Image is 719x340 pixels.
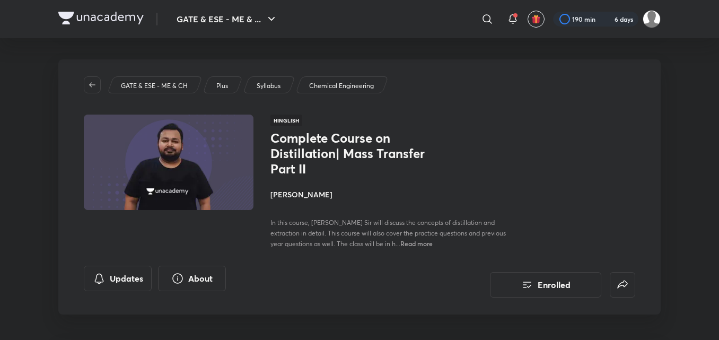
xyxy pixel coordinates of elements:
p: Syllabus [257,81,280,91]
a: Plus [215,81,230,91]
p: Chemical Engineering [309,81,374,91]
a: Company Logo [58,12,144,27]
p: Plus [216,81,228,91]
button: Updates [84,266,152,291]
button: GATE & ESE - ME & ... [170,8,284,30]
a: Syllabus [255,81,283,91]
img: avatar [531,14,541,24]
img: pradhap B [643,10,661,28]
h1: Complete Course on Distillation| Mass Transfer Part II [270,130,444,176]
button: Enrolled [490,272,601,298]
p: GATE & ESE - ME & CH [121,81,188,91]
span: In this course, [PERSON_NAME] Sir will discuss the concepts of distillation and extraction in det... [270,219,506,248]
a: GATE & ESE - ME & CH [119,81,190,91]
button: false [610,272,635,298]
span: Read more [400,239,433,248]
button: avatar [528,11,545,28]
h4: [PERSON_NAME] [270,189,508,200]
img: Company Logo [58,12,144,24]
a: Chemical Engineering [308,81,376,91]
button: About [158,266,226,291]
img: Thumbnail [82,114,255,211]
span: Hinglish [270,115,302,126]
img: streak [602,14,612,24]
